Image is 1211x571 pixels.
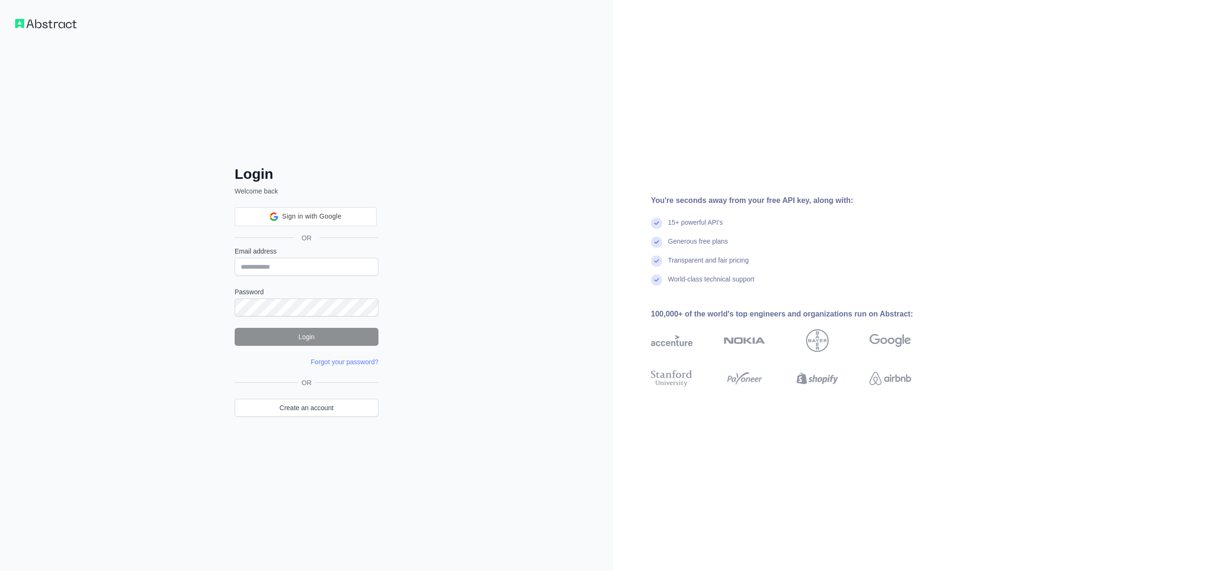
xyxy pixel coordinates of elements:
[797,368,838,389] img: shopify
[235,186,378,196] p: Welcome back
[311,358,378,366] a: Forgot your password?
[668,255,749,274] div: Transparent and fair pricing
[235,207,377,226] div: Sign in with Google
[235,287,378,297] label: Password
[235,328,378,346] button: Login
[806,329,829,352] img: bayer
[651,308,941,320] div: 100,000+ of the world's top engineers and organizations run on Abstract:
[651,255,662,267] img: check mark
[724,329,765,352] img: nokia
[651,274,662,286] img: check mark
[651,368,693,389] img: stanford university
[668,237,728,255] div: Generous free plans
[235,166,378,183] h2: Login
[651,218,662,229] img: check mark
[15,19,77,28] img: Workflow
[668,274,755,293] div: World-class technical support
[235,399,378,417] a: Create an account
[869,368,911,389] img: airbnb
[651,237,662,248] img: check mark
[298,378,316,387] span: OR
[651,329,693,352] img: accenture
[282,211,341,221] span: Sign in with Google
[668,218,723,237] div: 15+ powerful API's
[294,233,319,243] span: OR
[869,329,911,352] img: google
[651,195,941,206] div: You're seconds away from your free API key, along with:
[235,246,378,256] label: Email address
[724,368,765,389] img: payoneer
